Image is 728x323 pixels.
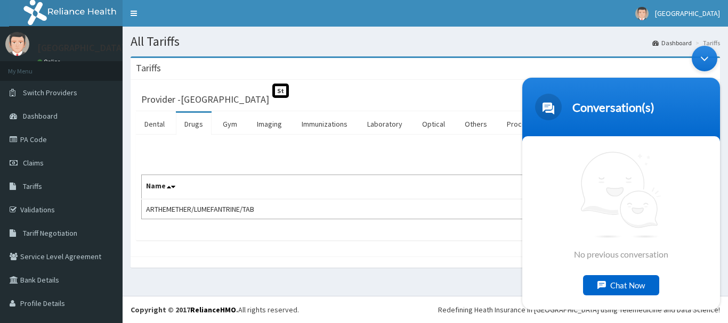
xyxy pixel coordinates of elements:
[652,38,692,47] a: Dashboard
[23,111,58,121] span: Dashboard
[498,113,553,135] a: Procedures
[176,113,212,135] a: Drugs
[635,7,649,20] img: User Image
[136,113,173,135] a: Dental
[414,113,454,135] a: Optical
[142,199,556,219] td: ARTHEMETHER/LUMEFANTRINE/TAB
[517,40,725,315] iframe: SalesIQ Chatwindow
[5,32,29,56] img: User Image
[136,63,161,73] h3: Tariffs
[23,88,77,97] span: Switch Providers
[214,113,246,135] a: Gym
[23,228,77,238] span: Tariff Negotiation
[23,181,42,191] span: Tariffs
[655,9,720,18] span: [GEOGRAPHIC_DATA]
[190,305,236,314] a: RelianceHMO
[293,113,356,135] a: Immunizations
[123,296,728,323] footer: All rights reserved.
[37,58,63,65] a: Online
[141,95,269,104] h3: Provider - [GEOGRAPHIC_DATA]
[23,158,44,168] span: Claims
[131,35,720,48] h1: All Tariffs
[438,304,720,315] div: Redefining Heath Insurance in [GEOGRAPHIC_DATA] using Telemedicine and Data Science!
[37,43,125,53] p: [GEOGRAPHIC_DATA]
[359,113,411,135] a: Laboratory
[131,305,238,314] strong: Copyright © 2017 .
[693,38,720,47] li: Tariffs
[456,113,496,135] a: Others
[248,113,290,135] a: Imaging
[142,175,556,200] th: Name
[272,84,289,98] span: St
